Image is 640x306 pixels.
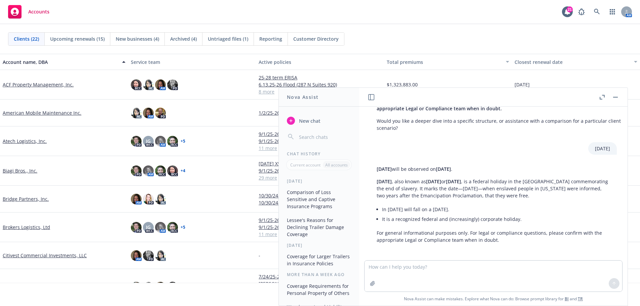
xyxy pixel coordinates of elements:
a: + 4 [181,169,185,173]
a: 6.13.25-26 Flood (287 N Suites 920) [259,81,381,88]
button: Coverage for Larger Trailers in Insurance Policies [284,251,354,269]
div: 21 [567,6,573,12]
a: 1/2/25-26 GL/GK Policy [259,109,381,116]
p: All accounts [325,162,348,168]
div: [DATE] [279,242,359,248]
span: [DATE] [436,166,451,172]
span: Nova Assist can make mistakes. Explore what Nova can do: Browse prompt library for and [362,292,625,306]
span: JG [146,138,151,145]
div: [DATE] [279,178,359,184]
span: [DATE] [377,178,392,185]
p: [DATE] [595,145,610,152]
span: Reporting [259,35,282,42]
a: Switch app [606,5,619,18]
a: TR [578,296,583,302]
img: photo [167,136,178,147]
img: photo [131,136,142,147]
a: + 5 [181,225,185,229]
a: Search [590,5,604,18]
p: will be observed on . [377,165,610,173]
a: + 5 [181,139,185,143]
span: New businesses (4) [116,35,159,42]
input: Search chats [298,132,351,142]
a: 29 more [259,174,381,181]
a: Bridge Partners, Inc. [3,195,49,202]
button: Coverage Requirements for Personal Property of Others [284,280,354,299]
button: Closest renewal date [512,54,640,70]
span: [DATE] [426,178,441,185]
img: photo [155,108,166,118]
button: New chat [284,115,354,127]
a: 9/1/25-26 Auto (Captive) [259,224,381,231]
div: Account name, DBA [3,59,118,66]
li: In [DATE] will fall on a [DATE]. [382,204,610,214]
span: Clients (22) [14,35,39,42]
div: More than a week ago [279,272,359,277]
span: For general informational purposes only. For legal or compliance questions, please confirm with t... [377,98,607,112]
p: , also known as or , is a federal holiday in the [GEOGRAPHIC_DATA] commemorating the end of slave... [377,178,610,199]
img: photo [143,79,154,90]
a: Report a Bug [575,5,588,18]
img: photo [167,222,178,233]
a: BI [565,296,569,302]
img: photo [167,282,178,293]
img: photo [143,165,154,176]
button: Total premiums [384,54,512,70]
a: 9/1/25-26 XS 5M (IWLAIC XS Program) [259,217,381,224]
a: [DATE] XS WLL (9M xs 2M) [259,160,381,167]
span: Customer Directory [293,35,339,42]
button: Lessee's Reasons for Declining Trailer Damage Coverage [284,215,354,240]
img: photo [155,222,166,233]
a: 11 more [259,231,381,238]
img: photo [167,79,178,90]
a: Accounts [5,2,52,21]
a: 7/24/25-26 Flood Policy ([STREET_ADDRESS][PERSON_NAME]) [259,273,381,287]
a: Brokers Logistics, Ltd [3,224,50,231]
button: Active policies [256,54,384,70]
p: Current account [290,162,321,168]
span: New chat [298,117,321,124]
a: Atech Logistics, Inc. [3,138,47,145]
span: [DATE] [515,81,530,88]
a: 9/1/25-26 Property [259,167,381,174]
span: Archived (4) [170,35,197,42]
img: photo [143,108,154,118]
span: JG [146,224,151,231]
img: photo [155,194,166,204]
a: 9/1/25-26 XS (Upland $1M x $5M) [259,138,381,145]
span: [DATE] [377,166,392,172]
img: photo [131,79,142,90]
div: Service team [131,59,254,66]
span: [DATE] [446,178,461,185]
img: photo [131,194,142,204]
a: Citivest Commercial Investments, LLC [3,252,87,259]
h1: Nova Assist [287,93,318,101]
a: 11 more [259,145,381,152]
p: Would you like a deeper dive into a specific structure, or assistance with a comparison for a par... [377,117,631,131]
img: photo [131,165,142,176]
img: photo [155,165,166,176]
img: photo [155,79,166,90]
img: photo [155,250,166,261]
span: Untriaged files (1) [208,35,248,42]
a: 25-28 term ERISA [259,74,381,81]
li: It is a recognized federal and (increasingly) corporate holiday. [382,214,610,224]
p: For general informational purposes only. For legal or compliance questions, please confirm with t... [377,229,610,243]
img: photo [143,250,154,261]
img: photo [155,282,166,293]
img: photo [131,222,142,233]
div: Active policies [259,59,381,66]
a: 10/30/24-25 UM 25M [259,199,381,206]
a: ACF Property Management, Inc. [3,81,74,88]
a: American Mobile Maintenance Inc. [3,109,81,116]
div: Closest renewal date [515,59,630,66]
img: photo [155,136,166,147]
a: 8 more [259,88,381,95]
img: photo [143,282,154,293]
span: Accounts [28,9,49,14]
a: 9/1/25-26 IM/MTC & Tailer PD [259,130,381,138]
img: photo [131,108,142,118]
img: photo [167,165,178,176]
div: Total premiums [387,59,502,66]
